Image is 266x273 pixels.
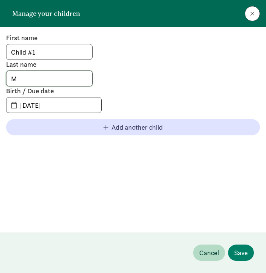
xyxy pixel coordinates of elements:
[12,10,221,17] h6: Manage your children
[16,97,101,113] input: MM-DD-YYYY
[199,248,219,258] span: Cancel
[234,248,248,258] span: Save
[112,122,163,132] span: Add another child
[228,245,254,261] button: Save
[6,119,260,135] button: Add another child
[6,86,171,96] label: Birth / Due date
[6,33,171,42] label: First name
[6,60,171,69] label: Last name
[193,245,225,261] button: Cancel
